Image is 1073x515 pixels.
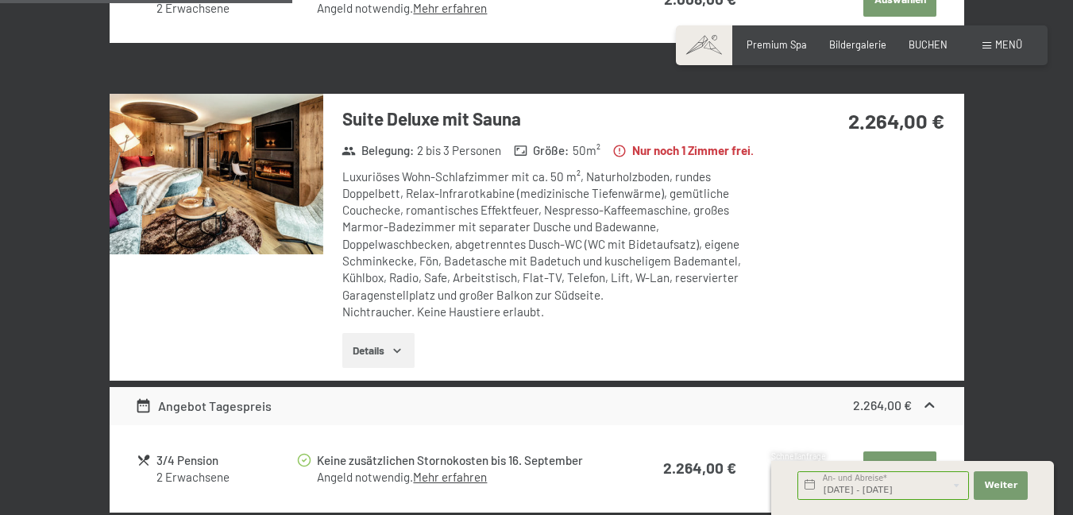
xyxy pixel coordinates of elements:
[974,471,1028,500] button: Weiter
[317,469,615,486] div: Angeld notwendig.
[110,94,323,254] img: mss_renderimg.php
[342,106,772,131] h3: Suite Deluxe mit Sauna
[771,451,826,461] span: Schnellanfrage
[909,38,948,51] a: BUCHEN
[663,459,736,477] strong: 2.264,00 €
[848,108,944,133] strong: 2.264,00 €
[995,38,1022,51] span: Menü
[747,38,807,51] a: Premium Spa
[829,38,886,51] a: Bildergalerie
[110,387,964,425] div: Angebot Tagespreis2.264,00 €
[514,142,569,159] strong: Größe :
[342,333,415,368] button: Details
[612,142,754,159] strong: Nur noch 1 Zimmer frei.
[573,142,600,159] span: 50 m²
[135,397,272,416] div: Angebot Tagespreis
[156,469,295,486] div: 2 Erwachsene
[984,479,1017,492] span: Weiter
[413,1,487,15] a: Mehr erfahren
[156,451,295,470] div: 3/4 Pension
[413,470,487,484] a: Mehr erfahren
[317,451,615,470] div: Keine zusätzlichen Stornokosten bis 16. September
[342,168,772,321] div: Luxuriöses Wohn-Schlafzimmer mit ca. 50 m², Naturholzboden, rundes Doppelbett, Relax-Infrarotkabi...
[853,397,912,412] strong: 2.264,00 €
[417,142,501,159] span: 2 bis 3 Personen
[342,142,414,159] strong: Belegung :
